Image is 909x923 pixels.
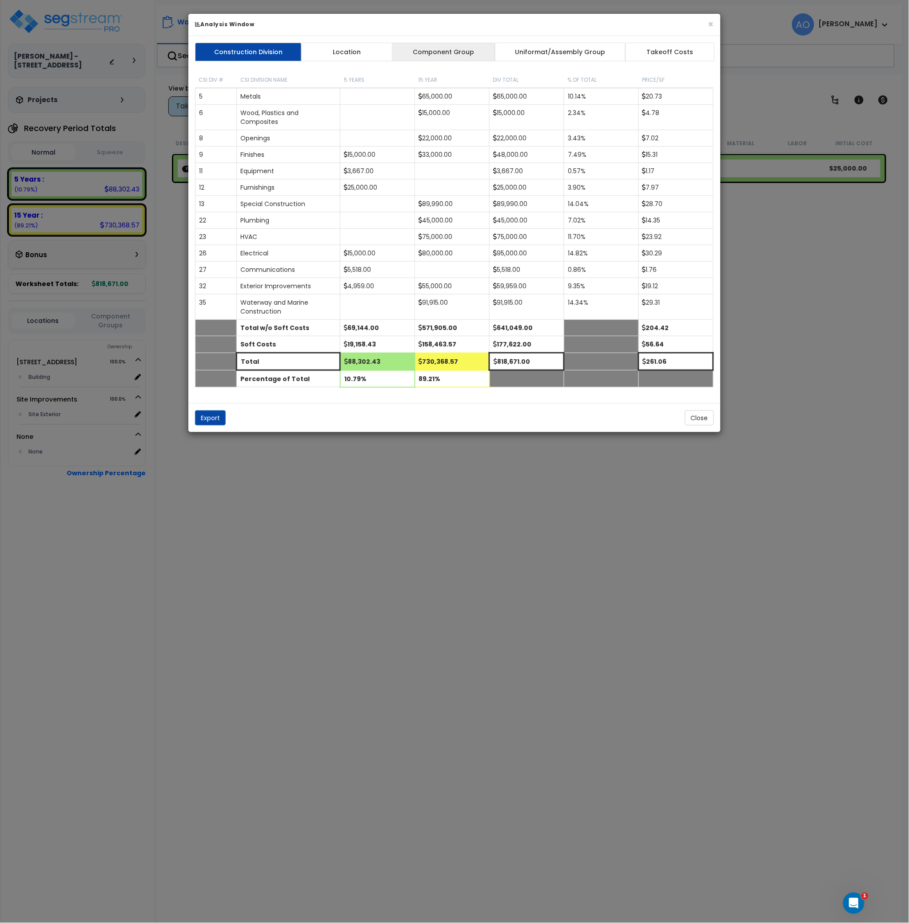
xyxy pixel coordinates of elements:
[490,212,564,229] td: 45,000.00
[639,212,714,229] td: 14.35
[564,179,639,196] td: 3.90%
[490,105,564,130] td: 15,000.00
[195,43,302,61] a: Construction Division
[195,147,237,163] td: 9
[237,245,340,262] td: Electrical
[564,245,639,262] td: 14.82%
[415,353,490,370] td: 730,368.57
[392,43,495,61] a: Component Group
[195,262,237,278] td: 27
[639,320,714,336] td: 204.42
[340,336,415,353] td: 19,158.43
[490,229,564,245] td: 75,000.00
[685,410,714,426] button: Close
[490,130,564,147] td: 22,000.00
[639,147,714,163] td: 15.31
[240,340,276,349] b: Soft Costs
[415,147,490,163] td: 33,000.00
[415,229,490,245] td: 75,000.00
[237,147,340,163] td: Finishes
[490,245,564,262] td: 95,000.00
[195,163,237,179] td: 11
[237,212,340,229] td: Plumbing
[195,88,237,105] td: 5
[490,262,564,278] td: 5,518.00
[494,43,626,61] a: Uniformat/Assembly Group
[639,336,714,353] td: 56.64
[415,88,490,105] td: 65,000.00
[195,245,237,262] td: 26
[639,245,714,262] td: 30.29
[564,294,639,320] td: 14.34%
[415,370,490,387] td: 89.21%
[861,893,869,900] span: 1
[415,245,490,262] td: 80,000.00
[708,20,714,29] button: ×
[419,76,438,84] small: 15 Year
[415,196,490,212] td: 89,990.00
[340,179,415,196] td: 25,000.00
[237,262,340,278] td: Communications
[195,278,237,294] td: 32
[415,294,490,320] td: 91,915.00
[301,43,393,61] a: Location
[241,357,259,366] b: Total
[639,278,714,294] td: 19.12
[240,374,310,383] b: Percentage of Total
[568,76,597,84] small: % of Total
[195,196,237,212] td: 13
[195,105,237,130] td: 6
[564,229,639,245] td: 11.70%
[340,320,415,336] td: 69,144.00
[490,179,564,196] td: 25,000.00
[490,278,564,294] td: 59,959.00
[237,278,340,294] td: Exterior Improvements
[625,43,715,61] a: Takeoff Costs
[639,229,714,245] td: 23.92
[490,336,564,353] td: 177,622.00
[340,245,415,262] td: 15,000.00
[237,179,340,196] td: Furnishings
[639,88,714,105] td: 20.73
[490,196,564,212] td: 89,990.00
[415,320,490,336] td: 571,905.00
[415,278,490,294] td: 55,000.00
[564,147,639,163] td: 7.49%
[237,130,340,147] td: Openings
[642,76,665,84] small: Price/SF
[639,105,714,130] td: 4.78
[195,179,237,196] td: 12
[340,370,415,387] td: 10.79%
[639,262,714,278] td: 1.76
[415,212,490,229] td: 45,000.00
[237,229,340,245] td: HVAC
[490,353,564,370] td: 818,671.00
[195,20,255,28] b: Analysis Window
[564,212,639,229] td: 7.02%
[639,179,714,196] td: 7.97
[490,147,564,163] td: 48,000.00
[237,88,340,105] td: Metals
[415,336,490,353] td: 158,463.57
[237,196,340,212] td: Special Construction
[340,147,415,163] td: 15,000.00
[490,163,564,179] td: 3,667.00
[195,212,237,229] td: 22
[639,294,714,320] td: 29.31
[639,196,714,212] td: 28.70
[564,278,639,294] td: 9.35%
[564,196,639,212] td: 14.04%
[195,130,237,147] td: 8
[639,163,714,179] td: 1.17
[564,88,639,105] td: 10.14%
[237,163,340,179] td: Equipment
[340,163,415,179] td: 3,667.00
[340,262,415,278] td: 5,518.00
[237,294,340,320] td: Waterway and Marine Construction
[340,278,415,294] td: 4,959.00
[415,105,490,130] td: 15,000.00
[843,893,865,914] iframe: Intercom live chat
[340,353,415,370] td: 88,302.43
[490,88,564,105] td: 65,000.00
[195,410,226,426] button: Export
